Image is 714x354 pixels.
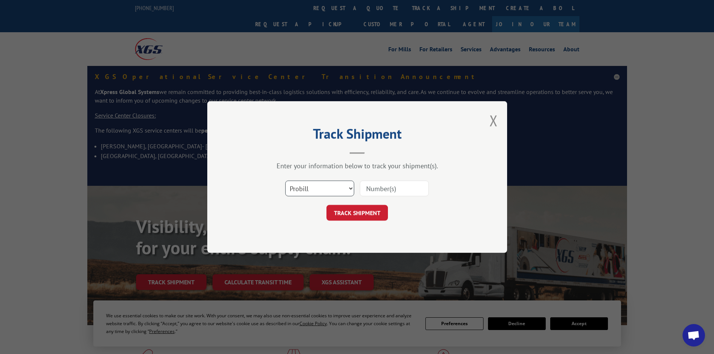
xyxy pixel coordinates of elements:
h2: Track Shipment [245,128,470,143]
button: Close modal [489,111,498,130]
button: TRACK SHIPMENT [326,205,388,221]
a: Open chat [683,324,705,347]
input: Number(s) [360,181,429,196]
div: Enter your information below to track your shipment(s). [245,161,470,170]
